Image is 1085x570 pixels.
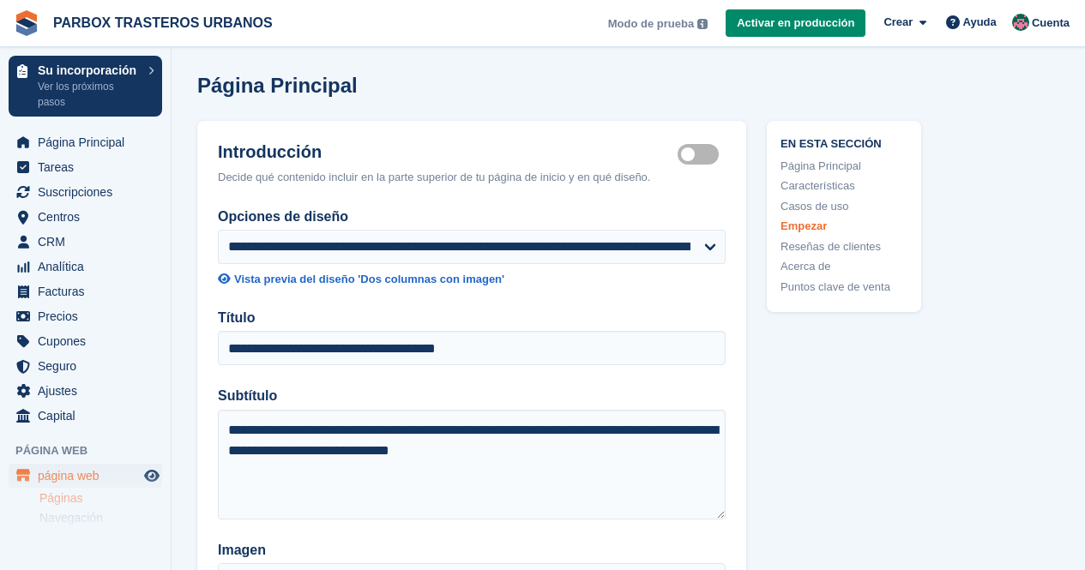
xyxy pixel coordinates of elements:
a: menú [9,464,162,488]
a: Su incorporación Ver los próximos pasos [9,56,162,117]
span: Capital [38,404,141,428]
span: Ajustes [38,379,141,403]
a: Páginas [39,490,162,507]
span: Ayuda [963,14,997,31]
img: stora-icon-8386f47178a22dfd0bd8f6a31ec36ba5ce8667c1dd55bd0f319d3a0aa187defe.svg [14,10,39,36]
a: Empezar [781,218,907,235]
span: Tareas [38,155,141,179]
a: PARBOX TRASTEROS URBANOS [46,9,280,37]
a: menu [9,279,162,303]
a: Página Principal [781,158,907,175]
span: En esta sección [781,135,907,151]
a: Activar en producción [726,9,865,38]
span: CRM [38,230,141,254]
a: menu [9,155,162,179]
a: menu [9,404,162,428]
a: Acerca de [781,258,907,275]
span: Facturas [38,279,141,303]
label: Hero section active [678,153,726,156]
span: Modo de prueba [608,15,694,33]
label: Subtítulo [218,386,726,406]
div: Decide qué contenido incluir en la parte superior de tu página de inicio y en qué diseño. [218,169,726,186]
a: menu [9,180,162,204]
span: página web [38,464,141,488]
span: Página Principal [38,130,141,154]
a: Vista previa del diseño 'Dos columnas con imagen' [218,271,726,288]
a: menu [9,354,162,378]
img: Jose Manuel [1012,14,1029,31]
a: menu [9,205,162,229]
h1: Página Principal [197,74,358,97]
a: Casos de uso [781,198,907,215]
a: Puntos clave de venta [781,279,907,296]
img: icon-info-grey-7440780725fd019a000dd9b08b2336e03edf1995a4989e88bcd33f0948082b44.svg [697,19,708,29]
span: Suscripciones [38,180,141,204]
span: Activar en producción [737,15,854,32]
span: Cupones [38,329,141,353]
a: Vista previa de la tienda [142,465,162,486]
span: Precios [38,304,141,328]
a: menu [9,130,162,154]
span: Página web [15,442,171,459]
a: menu [9,379,162,403]
span: Cuenta [1032,15,1070,32]
a: Características [781,177,907,195]
a: menu [9,230,162,254]
label: Imagen [218,540,726,561]
a: Reseñas de clientes [781,238,907,255]
a: Barra de información [39,530,162,546]
a: menu [9,304,162,328]
a: menu [9,255,162,279]
span: Crear [883,14,913,31]
p: Ver los próximos pasos [38,79,140,110]
label: Opciones de diseño [218,207,726,227]
span: Seguro [38,354,141,378]
span: Centros [38,205,141,229]
p: Su incorporación [38,64,140,76]
a: Navegación [39,510,162,526]
div: Vista previa del diseño 'Dos columnas con imagen' [234,271,504,288]
a: menu [9,329,162,353]
label: Título [218,308,726,328]
h2: Introducción [218,141,678,162]
span: Analítica [38,255,141,279]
